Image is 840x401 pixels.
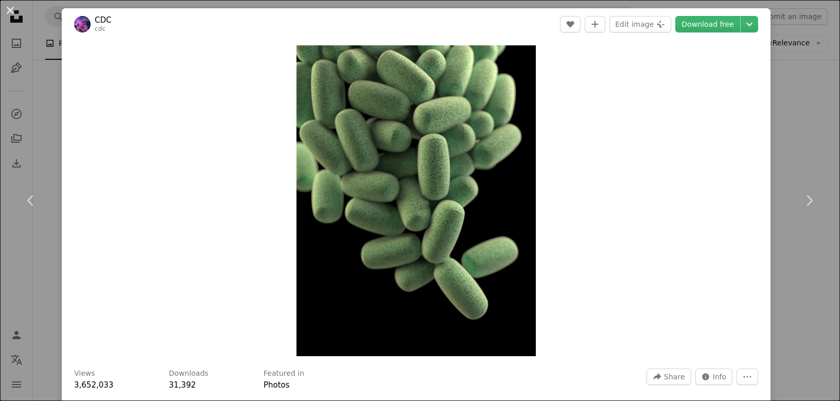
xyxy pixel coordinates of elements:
[169,369,208,379] h3: Downloads
[741,16,758,32] button: Choose download size
[585,16,605,32] button: Add to Collection
[74,16,91,32] img: Go to CDC's profile
[646,369,691,385] button: Share this image
[169,380,196,390] span: 31,392
[713,369,727,385] span: Info
[609,16,671,32] button: Edit image
[264,369,304,379] h3: Featured in
[95,15,112,25] a: CDC
[264,380,290,390] a: Photos
[695,369,733,385] button: Stats about this image
[74,369,95,379] h3: Views
[560,16,581,32] button: Like
[737,369,758,385] button: More Actions
[296,45,536,356] img: green oval medication pill lot
[778,151,840,250] a: Next
[675,16,740,32] a: Download free
[95,25,106,32] a: cdc
[664,369,685,385] span: Share
[296,45,536,356] button: Zoom in on this image
[74,380,113,390] span: 3,652,033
